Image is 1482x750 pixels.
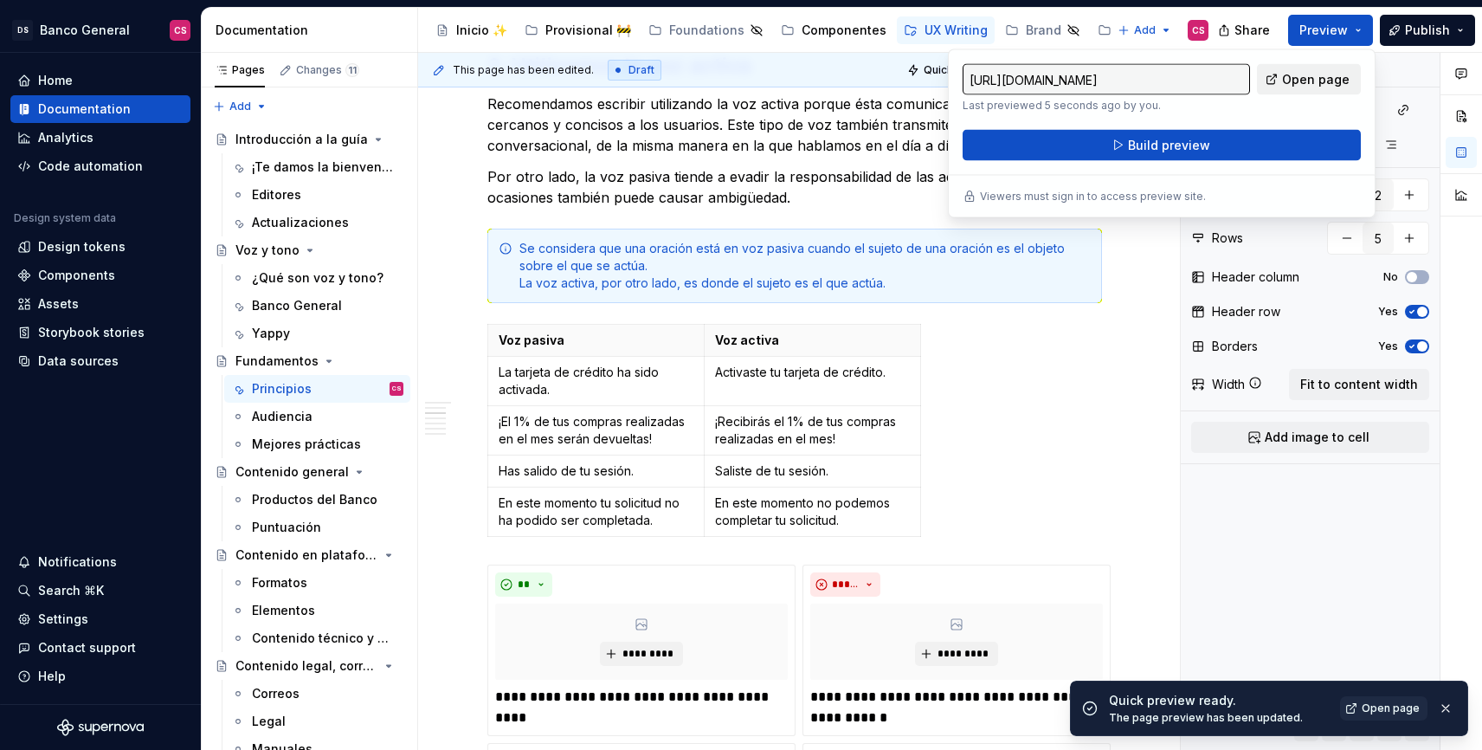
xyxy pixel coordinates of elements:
a: Code automation [10,152,190,180]
div: Borders [1212,338,1258,355]
div: Contenido legal, correos, manuales y otros [235,657,378,675]
a: ¿Qué son voz y tono? [224,264,410,292]
div: Analytics [38,129,93,146]
a: Assets [10,290,190,318]
a: Formatos [224,569,410,597]
div: Settings [38,611,88,628]
div: Documentation [38,100,131,118]
div: Voz y tono [235,242,300,259]
label: Yes [1378,339,1398,353]
p: ¡Recibirás el 1% de tus compras realizadas en el mes! [715,413,910,448]
label: No [1383,270,1398,284]
a: Inicio ✨ [428,16,514,44]
div: Brand [1026,22,1061,39]
a: Documentation [10,95,190,123]
a: Analytics [10,124,190,152]
div: The page preview has been updated. [1109,711,1330,725]
div: ¿Qué son voz y tono? [252,269,383,287]
a: Mejores prácticas [224,430,410,458]
a: PrincipiosCS [224,375,410,403]
div: Editores [252,186,301,204]
span: Preview [1299,22,1348,39]
a: Voz y tono [208,236,410,264]
span: Publish [1405,22,1450,39]
a: UX Writing [897,16,995,44]
button: Quick preview [902,58,1006,82]
a: Data sources [10,347,190,375]
div: Contenido en plataformas [235,546,378,564]
span: Draft [628,63,654,77]
button: Share [1209,15,1281,46]
button: Add [208,94,273,119]
div: Design tokens [38,238,126,255]
span: Add image to cell [1265,429,1369,446]
div: Rows [1212,230,1243,247]
a: Provisional 🚧 [518,16,638,44]
svg: Supernova Logo [57,719,144,736]
div: Yappy [252,325,290,342]
div: Design system data [14,211,116,225]
a: PoC [1091,16,1169,44]
a: Open page [1257,64,1361,95]
div: Legal [252,713,286,730]
span: Open page [1362,702,1420,715]
div: Data sources [38,352,119,370]
div: Inicio ✨ [456,22,507,39]
div: Contenido técnico y explicativo [252,630,395,647]
button: Publish [1380,15,1475,46]
div: Correos [252,685,300,702]
span: Open page [1282,71,1350,88]
a: Components [10,262,190,289]
div: Help [38,668,66,685]
a: Productos del Banco [224,486,410,514]
div: Puntuación [252,519,321,536]
div: Productos del Banco [252,491,377,508]
div: Se considera que una oración está en voz pasiva cuando el sujeto de una oración es el objeto sobr... [519,240,1091,292]
p: En este momento no podemos completar tu solicitud. [715,495,910,529]
span: This page has been edited. [453,63,594,77]
div: Header column [1212,268,1299,286]
div: Width [1212,376,1245,393]
div: Introducción a la guía [235,131,368,148]
button: Search ⌘K [10,577,190,605]
p: Saliste de tu sesión. [715,462,910,480]
span: Add [1134,23,1156,37]
label: Yes [1378,305,1398,319]
p: La tarjeta de crédito ha sido activada. [499,364,693,398]
div: Contenido general [235,463,349,481]
div: Notifications [38,553,117,571]
div: Quick preview ready. [1109,692,1330,709]
span: 11 [345,63,359,77]
span: Build preview [1128,137,1210,154]
div: Fundamentos [235,352,319,370]
div: Provisional 🚧 [545,22,631,39]
a: Editores [224,181,410,209]
div: Principios [252,380,312,398]
button: Add [1112,18,1177,42]
button: DSBanco GeneralCS [3,11,197,48]
div: Pages [215,63,265,77]
a: Contenido general [208,458,410,486]
button: Build preview [963,130,1361,161]
span: Share [1234,22,1270,39]
span: Quick preview [924,63,998,77]
a: Storybook stories [10,319,190,346]
p: Last previewed 5 seconds ago by you. [963,99,1250,113]
div: Documentation [216,22,410,39]
span: Add [229,100,251,113]
a: Audiencia [224,403,410,430]
a: Open page [1340,696,1427,721]
div: Assets [38,295,79,313]
div: Componentes [802,22,886,39]
a: Home [10,67,190,94]
button: Help [10,663,190,690]
p: ¡El 1% de tus compras realizadas en el mes serán devueltas! [499,413,693,448]
a: ¡Te damos la bienvenida! 🚀 [224,153,410,181]
a: Correos [224,680,410,708]
span: Fit to content width [1300,376,1418,393]
div: CS [1192,23,1205,37]
div: UX Writing [925,22,988,39]
div: Mejores prácticas [252,436,361,453]
div: CS [392,380,402,398]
